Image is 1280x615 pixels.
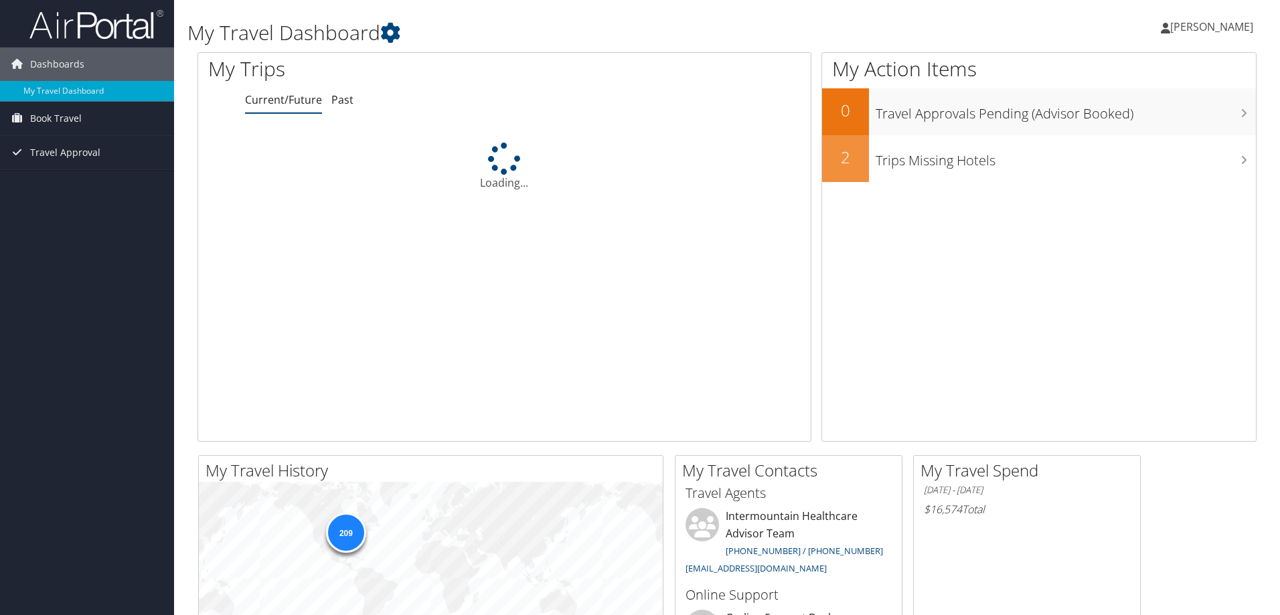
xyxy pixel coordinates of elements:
[686,586,892,604] h3: Online Support
[679,508,898,580] li: Intermountain Healthcare Advisor Team
[331,92,353,107] a: Past
[876,145,1256,170] h3: Trips Missing Hotels
[822,99,869,122] h2: 0
[30,136,100,169] span: Travel Approval
[682,459,902,482] h2: My Travel Contacts
[924,502,1130,517] h6: Total
[187,19,907,47] h1: My Travel Dashboard
[924,502,962,517] span: $16,574
[822,146,869,169] h2: 2
[822,135,1256,182] a: 2Trips Missing Hotels
[208,55,546,83] h1: My Trips
[206,459,663,482] h2: My Travel History
[822,55,1256,83] h1: My Action Items
[822,88,1256,135] a: 0Travel Approvals Pending (Advisor Booked)
[876,98,1256,123] h3: Travel Approvals Pending (Advisor Booked)
[30,48,84,81] span: Dashboards
[924,484,1130,497] h6: [DATE] - [DATE]
[30,102,82,135] span: Book Travel
[198,143,811,191] div: Loading...
[29,9,163,40] img: airportal-logo.png
[245,92,322,107] a: Current/Future
[325,513,366,553] div: 209
[686,484,892,503] h3: Travel Agents
[1161,7,1267,47] a: [PERSON_NAME]
[726,545,883,557] a: [PHONE_NUMBER] / [PHONE_NUMBER]
[1170,19,1253,34] span: [PERSON_NAME]
[921,459,1140,482] h2: My Travel Spend
[686,562,827,574] a: [EMAIL_ADDRESS][DOMAIN_NAME]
